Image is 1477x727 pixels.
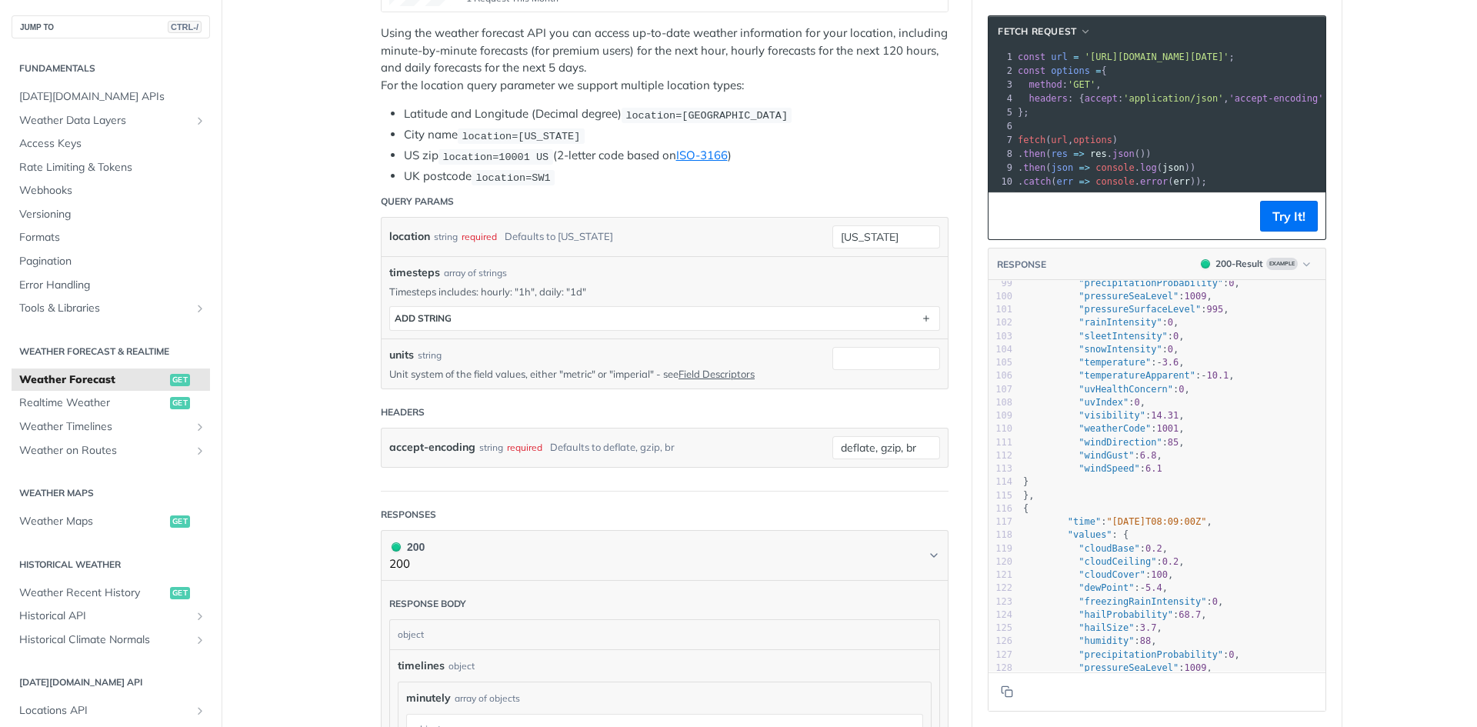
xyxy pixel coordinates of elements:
[194,445,206,457] button: Show subpages for Weather on Routes
[1140,176,1168,187] span: error
[1079,569,1145,580] span: "cloudCover"
[1095,65,1101,76] span: =
[1023,278,1240,288] span: : ,
[12,62,210,75] h2: Fundamentals
[19,207,206,222] span: Versioning
[989,649,1012,662] div: 127
[1018,107,1029,118] span: };
[989,595,1012,609] div: 123
[1151,569,1168,580] span: 100
[989,542,1012,555] div: 119
[1029,79,1062,90] span: method
[1023,357,1185,368] span: : ,
[989,50,1015,64] div: 1
[1023,543,1168,554] span: : ,
[989,515,1012,529] div: 117
[989,582,1012,595] div: 122
[989,92,1015,105] div: 4
[505,225,613,248] div: Defaults to [US_STATE]
[389,367,809,381] p: Unit system of the field values, either "metric" or "imperial" - see
[1201,259,1210,268] span: 200
[1156,357,1162,368] span: -
[989,609,1012,622] div: 124
[1018,176,1207,187] span: . ( . ( ));
[989,147,1015,161] div: 8
[1023,476,1029,487] span: }
[1023,662,1212,673] span: : ,
[19,514,166,529] span: Weather Maps
[12,629,210,652] a: Historical Climate NormalsShow subpages for Historical Climate Normals
[168,21,202,33] span: CTRL-/
[1112,148,1135,159] span: json
[1162,357,1179,368] span: 3.6
[989,78,1015,92] div: 3
[390,620,935,649] div: object
[1229,649,1234,660] span: 0
[1215,257,1263,271] div: 200 - Result
[12,85,210,108] a: [DATE][DOMAIN_NAME] APIs
[1185,662,1207,673] span: 1009
[1079,622,1134,633] span: "hailSize"
[390,307,939,330] button: ADD string
[1023,529,1129,540] span: : {
[1023,423,1185,434] span: : ,
[1140,582,1145,593] span: -
[170,374,190,386] span: get
[12,582,210,605] a: Weather Recent Historyget
[1140,622,1157,633] span: 3.7
[989,369,1012,382] div: 106
[1073,135,1112,145] span: options
[989,422,1012,435] div: 110
[389,539,940,573] button: 200 200200
[1079,331,1168,342] span: "sleetIntensity"
[389,555,425,573] p: 200
[1123,93,1223,104] span: 'application/json'
[1168,317,1173,328] span: 0
[989,662,1012,675] div: 128
[1018,162,1195,173] span: . ( . ( ))
[1023,176,1051,187] span: catch
[19,160,206,175] span: Rate Limiting & Tokens
[1023,450,1162,461] span: : ,
[1079,384,1173,395] span: "uvHealthConcern"
[19,301,190,316] span: Tools & Libraries
[12,675,210,689] h2: [DATE][DOMAIN_NAME] API
[12,109,210,132] a: Weather Data LayersShow subpages for Weather Data Layers
[989,449,1012,462] div: 112
[12,132,210,155] a: Access Keys
[1023,463,1162,474] span: :
[1023,490,1035,501] span: },
[1095,176,1135,187] span: console
[1018,52,1045,62] span: const
[1023,569,1173,580] span: : ,
[1145,582,1162,593] span: 5.4
[996,205,1018,228] button: Copy to clipboard
[170,515,190,528] span: get
[989,475,1012,489] div: 114
[1023,582,1168,593] span: : ,
[1145,543,1162,554] span: 0.2
[389,347,414,363] label: units
[992,24,1096,39] button: fetch Request
[1079,344,1162,355] span: "snowIntensity"
[1085,52,1229,62] span: '[URL][DOMAIN_NAME][DATE]'
[19,230,206,245] span: Formats
[1079,370,1195,381] span: "temperatureApparent"
[1023,148,1045,159] span: then
[389,225,430,248] label: location
[418,348,442,362] div: string
[1156,423,1179,434] span: 1001
[1140,635,1151,646] span: 88
[19,278,206,293] span: Error Handling
[928,549,940,562] svg: Chevron
[389,597,466,611] div: Response body
[989,175,1015,188] div: 10
[404,105,949,123] li: Latitude and Longitude (Decimal degree)
[1135,397,1140,408] span: 0
[1079,437,1162,448] span: "windDirection"
[1023,317,1179,328] span: : ,
[1079,304,1201,315] span: "pressureSurfaceLevel"
[989,622,1012,635] div: 125
[1079,450,1134,461] span: "windGust"
[12,250,210,273] a: Pagination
